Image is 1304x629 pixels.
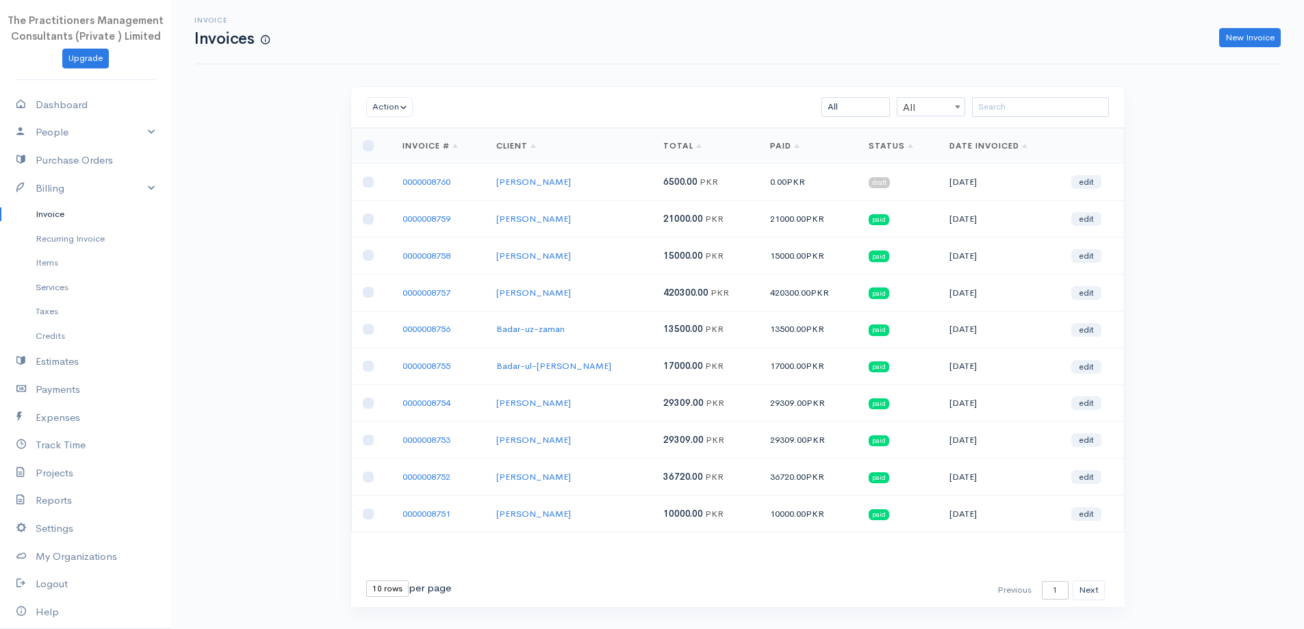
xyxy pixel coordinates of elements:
[402,471,450,483] a: 0000008752
[759,422,858,459] td: 29309.00
[496,508,571,519] a: [PERSON_NAME]
[1071,286,1101,300] a: edit
[869,361,889,372] span: paid
[1071,507,1101,521] a: edit
[938,238,1060,274] td: [DATE]
[705,360,724,372] span: PKR
[770,140,800,151] a: Paid
[759,348,858,385] td: 17000.00
[663,287,708,298] span: 420300.00
[869,398,889,409] span: paid
[1071,249,1101,263] a: edit
[402,250,450,261] a: 0000008758
[663,434,704,446] span: 29309.00
[711,287,729,298] span: PKR
[496,140,536,151] a: Client
[705,323,724,335] span: PKR
[759,311,858,348] td: 13500.00
[1071,175,1101,189] a: edit
[869,177,890,188] span: draft
[869,509,889,520] span: paid
[1071,396,1101,410] a: edit
[496,176,571,188] a: [PERSON_NAME]
[806,471,824,483] span: PKR
[806,360,824,372] span: PKR
[869,140,913,151] a: Status
[938,422,1060,459] td: [DATE]
[1071,470,1101,484] a: edit
[496,323,565,335] a: Badar-uz-zaman
[402,360,450,372] a: 0000008755
[869,287,889,298] span: paid
[938,274,1060,311] td: [DATE]
[787,176,805,188] span: PKR
[806,250,824,261] span: PKR
[402,323,450,335] a: 0000008756
[402,140,458,151] a: Invoice #
[972,97,1109,117] input: Search
[1071,212,1101,226] a: edit
[1071,323,1101,337] a: edit
[869,435,889,446] span: paid
[869,472,889,483] span: paid
[496,434,571,446] a: [PERSON_NAME]
[705,250,724,261] span: PKR
[402,287,450,298] a: 0000008757
[496,287,571,298] a: [PERSON_NAME]
[663,360,703,372] span: 17000.00
[1071,360,1101,374] a: edit
[62,49,109,68] a: Upgrade
[1219,28,1281,48] a: New Invoice
[663,397,704,409] span: 29309.00
[938,459,1060,496] td: [DATE]
[806,213,824,224] span: PKR
[496,360,611,372] a: Badar-ul-[PERSON_NAME]
[869,324,889,335] span: paid
[806,508,824,519] span: PKR
[759,274,858,311] td: 420300.00
[706,397,724,409] span: PKR
[496,471,571,483] a: [PERSON_NAME]
[402,213,450,224] a: 0000008759
[261,34,270,46] span: How to create your first Invoice?
[194,16,270,24] h6: Invoice
[897,97,965,116] span: All
[496,250,571,261] a: [PERSON_NAME]
[194,30,270,47] h1: Invoices
[938,164,1060,201] td: [DATE]
[759,459,858,496] td: 36720.00
[700,176,718,188] span: PKR
[705,213,724,224] span: PKR
[869,214,889,225] span: paid
[759,238,858,274] td: 15000.00
[706,434,724,446] span: PKR
[663,323,703,335] span: 13500.00
[496,213,571,224] a: [PERSON_NAME]
[663,213,703,224] span: 21000.00
[759,385,858,422] td: 29309.00
[806,434,825,446] span: PKR
[402,176,450,188] a: 0000008760
[938,311,1060,348] td: [DATE]
[806,323,824,335] span: PKR
[663,176,698,188] span: 6500.00
[938,348,1060,385] td: [DATE]
[759,164,858,201] td: 0.00
[938,496,1060,532] td: [DATE]
[663,140,702,151] a: Total
[8,14,164,42] span: The Practitioners Management Consultants (Private ) Limited
[897,98,964,117] span: All
[705,471,724,483] span: PKR
[1073,580,1105,600] button: Next
[366,580,451,597] div: per page
[663,250,703,261] span: 15000.00
[402,434,450,446] a: 0000008753
[806,397,825,409] span: PKR
[663,508,703,519] span: 10000.00
[705,508,724,519] span: PKR
[663,471,703,483] span: 36720.00
[1071,433,1101,447] a: edit
[402,397,450,409] a: 0000008754
[402,508,450,519] a: 0000008751
[496,397,571,409] a: [PERSON_NAME]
